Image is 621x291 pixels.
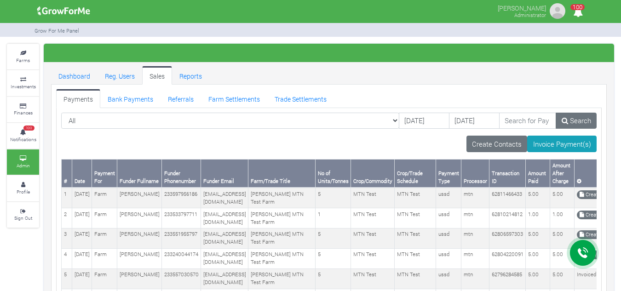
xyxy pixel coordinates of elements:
[449,113,500,129] input: DD/MM/YYYY
[248,248,316,268] td: [PERSON_NAME] MTN Test Farm
[72,160,92,188] th: Date
[466,136,528,152] a: Create Contacts
[162,228,201,248] td: 233551955797
[514,11,546,18] small: Administrator
[201,188,248,208] td: [EMAIL_ADDRESS][DOMAIN_NAME]
[570,4,585,10] span: 100
[201,208,248,228] td: [EMAIL_ADDRESS][DOMAIN_NAME]
[248,188,316,208] td: [PERSON_NAME] MTN Test Farm
[461,160,489,188] th: Processor
[489,208,526,228] td: 62810214812
[98,66,142,85] a: Reg. Users
[550,248,575,268] td: 5.00
[569,2,587,23] i: Notifications
[489,248,526,268] td: 62804220091
[62,268,72,289] td: 5
[399,113,449,129] input: DD/MM/YYYY
[548,2,567,20] img: growforme image
[526,228,550,248] td: 5.00
[92,188,117,208] td: Farm
[436,268,461,289] td: ussd
[316,248,351,268] td: 5
[436,160,461,188] th: Payment Type
[72,268,92,289] td: [DATE]
[11,83,36,90] small: Investments
[499,113,557,129] input: Search for Payments
[162,208,201,228] td: 233533797711
[72,228,92,248] td: [DATE]
[201,268,248,289] td: [EMAIL_ADDRESS][DOMAIN_NAME]
[395,160,436,188] th: Crop/Trade Schedule
[34,27,79,34] small: Grow For Me Panel
[461,228,489,248] td: mtn
[569,9,587,17] a: 100
[117,248,162,268] td: [PERSON_NAME]
[117,160,162,188] th: Funder Fullname
[14,109,33,116] small: Finances
[248,268,316,289] td: [PERSON_NAME] MTN Test Farm
[461,268,489,289] td: mtn
[526,268,550,289] td: 5.00
[489,188,526,208] td: 62811466433
[550,160,575,188] th: Amount After Charge
[550,228,575,248] td: 5.00
[489,228,526,248] td: 62806597303
[162,160,201,188] th: Funder Phonenumber
[316,188,351,208] td: 5
[62,248,72,268] td: 4
[100,89,161,108] a: Bank Payments
[34,2,93,20] img: growforme image
[526,248,550,268] td: 5.00
[201,228,248,248] td: [EMAIL_ADDRESS][DOMAIN_NAME]
[92,208,117,228] td: Farm
[14,215,32,221] small: Sign Out
[351,188,395,208] td: MTN Test
[248,208,316,228] td: [PERSON_NAME] MTN Test Farm
[92,268,117,289] td: Farm
[162,248,201,268] td: 233240044174
[92,248,117,268] td: Farm
[395,228,436,248] td: MTN Test
[201,89,267,108] a: Farm Settlements
[142,66,172,85] a: Sales
[395,268,436,289] td: MTN Test
[489,268,526,289] td: 62796284585
[117,268,162,289] td: [PERSON_NAME]
[7,97,39,122] a: Finances
[7,123,39,148] a: 100 Notifications
[351,248,395,268] td: MTN Test
[556,113,597,129] a: Search
[62,188,72,208] td: 1
[172,66,209,85] a: Reports
[23,126,34,131] span: 100
[92,160,117,188] th: Payment For
[395,188,436,208] td: MTN Test
[62,228,72,248] td: 3
[17,162,30,169] small: Admin
[62,160,72,188] th: #
[117,208,162,228] td: [PERSON_NAME]
[92,228,117,248] td: Farm
[461,188,489,208] td: mtn
[7,202,39,228] a: Sign Out
[56,89,100,108] a: Payments
[162,188,201,208] td: 233597956186
[316,160,351,188] th: No of Units/Tonnes
[461,208,489,228] td: mtn
[7,44,39,69] a: Farms
[527,136,597,152] a: Invoice Payment(s)
[72,208,92,228] td: [DATE]
[550,268,575,289] td: 5.00
[248,228,316,248] td: [PERSON_NAME] MTN Test Farm
[316,228,351,248] td: 5
[489,160,526,188] th: Transaction ID
[550,188,575,208] td: 5.00
[351,208,395,228] td: MTN Test
[498,2,546,13] p: [PERSON_NAME]
[351,160,395,188] th: Crop/Commodity
[526,160,550,188] th: Amount Paid
[526,188,550,208] td: 5.00
[72,248,92,268] td: [DATE]
[351,228,395,248] td: MTN Test
[161,89,201,108] a: Referrals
